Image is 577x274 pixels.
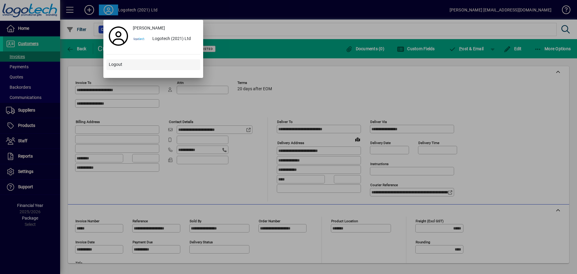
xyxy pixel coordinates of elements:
button: Logout [106,59,200,70]
button: Logotech (2021) Ltd [130,34,200,45]
a: Profile [106,31,130,42]
a: [PERSON_NAME] [130,23,200,34]
div: Logotech (2021) Ltd [148,34,200,45]
span: [PERSON_NAME] [133,25,165,31]
span: Logout [109,61,122,68]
